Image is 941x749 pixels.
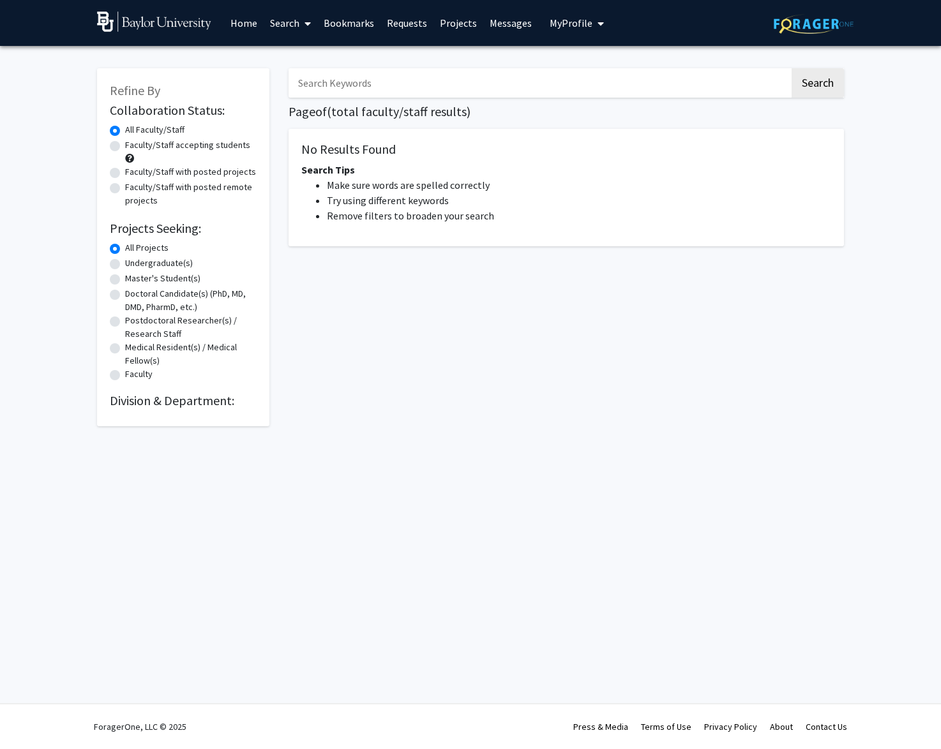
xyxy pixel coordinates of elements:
li: Make sure words are spelled correctly [327,177,831,193]
label: Faculty [125,367,153,381]
h2: Division & Department: [110,393,257,408]
a: Bookmarks [317,1,380,45]
input: Search Keywords [289,68,790,98]
a: Privacy Policy [704,721,757,732]
iframe: Chat [10,692,54,739]
a: Terms of Use [641,721,691,732]
img: ForagerOne Logo [774,14,854,34]
label: Faculty/Staff with posted remote projects [125,181,257,207]
a: Projects [433,1,483,45]
span: Refine By [110,82,160,98]
label: Postdoctoral Researcher(s) / Research Staff [125,314,257,341]
div: ForagerOne, LLC © 2025 [94,704,186,749]
label: Doctoral Candidate(s) (PhD, MD, DMD, PharmD, etc.) [125,287,257,314]
h5: No Results Found [301,142,831,157]
label: Master's Student(s) [125,272,200,285]
a: Home [224,1,264,45]
label: Undergraduate(s) [125,256,193,270]
h2: Projects Seeking: [110,221,257,236]
h1: Page of ( total faculty/staff results) [289,104,844,119]
label: All Faculty/Staff [125,123,184,137]
button: Search [792,68,844,98]
img: Baylor University Logo [97,11,211,32]
li: Remove filters to broaden your search [327,208,831,223]
span: My Profile [550,17,592,29]
a: Press & Media [573,721,628,732]
label: All Projects [125,241,169,255]
h2: Collaboration Status: [110,103,257,118]
a: Messages [483,1,538,45]
a: Requests [380,1,433,45]
a: About [770,721,793,732]
a: Contact Us [806,721,847,732]
label: Faculty/Staff accepting students [125,138,250,152]
a: Search [264,1,317,45]
span: Search Tips [301,163,355,176]
label: Faculty/Staff with posted projects [125,165,256,179]
label: Medical Resident(s) / Medical Fellow(s) [125,341,257,367]
nav: Page navigation [289,259,844,288]
li: Try using different keywords [327,193,831,208]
